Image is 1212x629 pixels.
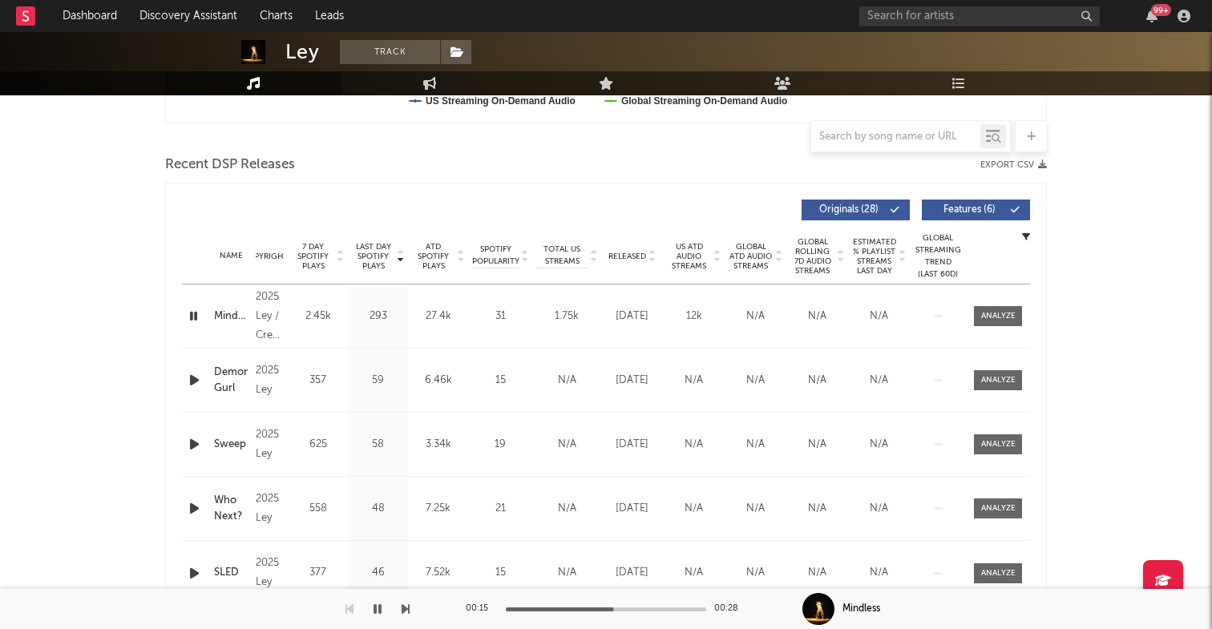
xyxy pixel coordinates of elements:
a: Sweep [214,437,248,453]
div: 27.4k [412,308,464,325]
span: Global ATD Audio Streams [729,242,773,271]
div: N/A [536,373,597,389]
text: Global Streaming On-Demand Audio [621,95,788,107]
div: 625 [292,437,344,453]
div: N/A [852,501,906,517]
div: 12k [667,308,721,325]
span: ATD Spotify Plays [412,242,454,271]
div: 99 + [1151,4,1171,16]
div: 21 [472,501,528,517]
div: 19 [472,437,528,453]
div: 2025 Ley [256,425,284,464]
button: Export CSV [980,160,1047,170]
span: 7 Day Spotify Plays [292,242,334,271]
span: Spotify Popularity [472,244,519,268]
div: N/A [667,501,721,517]
div: N/A [852,308,906,325]
div: 3.34k [412,437,464,453]
div: N/A [790,308,844,325]
div: 46 [352,565,404,581]
div: 48 [352,501,404,517]
div: [DATE] [605,565,659,581]
div: N/A [729,565,782,581]
div: 293 [352,308,404,325]
input: Search for artists [859,6,1100,26]
div: [DATE] [605,437,659,453]
div: 2.45k [292,308,344,325]
div: 357 [292,373,344,389]
div: N/A [790,437,844,453]
a: SLED [214,565,248,581]
div: [DATE] [605,308,659,325]
div: N/A [536,565,597,581]
div: 59 [352,373,404,389]
div: Global Streaming Trend (Last 60D) [914,232,962,280]
div: 00:15 [466,599,498,619]
span: Estimated % Playlist Streams Last Day [852,237,896,276]
a: Demon Gurl [214,365,248,396]
button: 99+ [1146,10,1157,22]
div: N/A [729,373,782,389]
div: 7.52k [412,565,464,581]
div: 2025 Ley [256,490,284,528]
div: 15 [472,565,528,581]
div: 558 [292,501,344,517]
button: Track [340,40,440,64]
div: N/A [852,373,906,389]
div: 2025 Ley [256,361,284,400]
div: N/A [729,308,782,325]
div: N/A [667,565,721,581]
div: Ley [285,40,320,64]
div: 2025 Ley / Create Music Group Inc. [256,288,284,345]
div: 6.46k [412,373,464,389]
div: Name [214,250,248,262]
span: Copyright [242,252,289,261]
div: N/A [790,373,844,389]
span: Released [608,252,646,261]
div: N/A [852,565,906,581]
div: N/A [790,501,844,517]
div: 58 [352,437,404,453]
div: 31 [472,308,528,325]
div: N/A [729,437,782,453]
span: US ATD Audio Streams [667,242,711,271]
button: Features(6) [922,200,1030,220]
div: 377 [292,565,344,581]
span: Features ( 6 ) [932,205,1006,215]
div: N/A [790,565,844,581]
div: N/A [667,373,721,389]
div: [DATE] [605,501,659,517]
div: N/A [536,437,597,453]
div: [DATE] [605,373,659,389]
a: Who Next? [214,493,248,524]
button: Originals(28) [802,200,910,220]
span: Global Rolling 7D Audio Streams [790,237,834,276]
div: 00:28 [714,599,746,619]
div: N/A [852,437,906,453]
div: 15 [472,373,528,389]
span: Recent DSP Releases [165,155,295,175]
div: N/A [667,437,721,453]
input: Search by song name or URL [811,131,980,143]
span: Last Day Spotify Plays [352,242,394,271]
a: Mindless [214,308,248,325]
div: N/A [729,501,782,517]
div: Mindless [842,602,880,616]
text: US Streaming On-Demand Audio [426,95,576,107]
div: 7.25k [412,501,464,517]
div: 1.75k [536,308,597,325]
span: Originals ( 28 ) [812,205,886,215]
div: N/A [536,501,597,517]
span: Total US Streams [536,244,588,268]
div: 2025 Ley [256,554,284,592]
